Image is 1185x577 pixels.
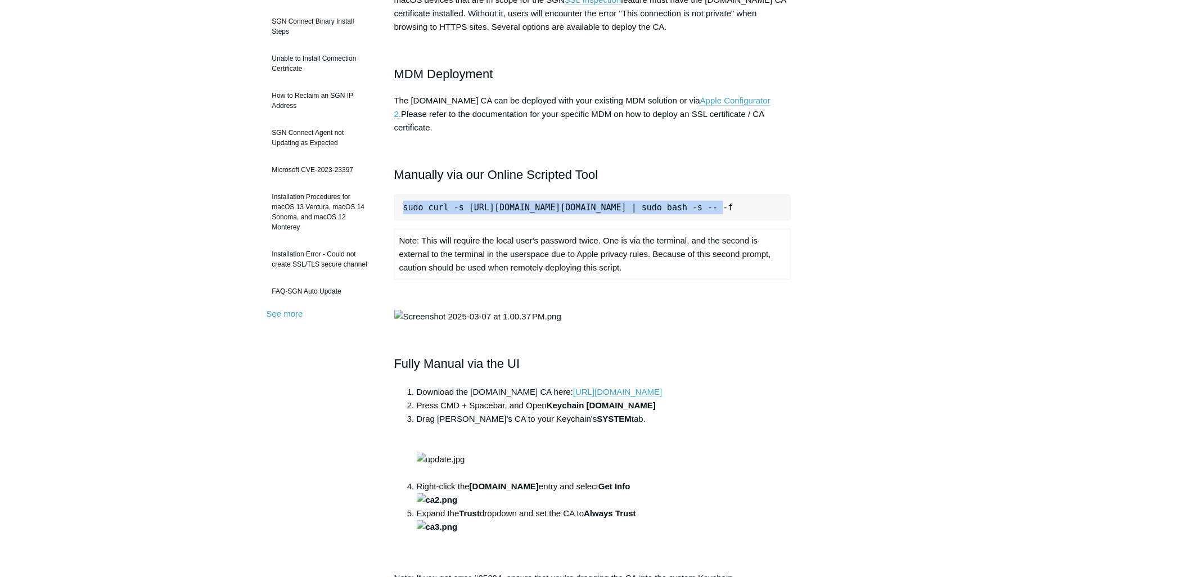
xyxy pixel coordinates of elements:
strong: Trust [459,508,480,518]
strong: Keychain [DOMAIN_NAME] [547,400,656,410]
strong: Get Info [417,481,630,504]
td: Note: This will require the local user's password twice. One is via the terminal, and the second ... [394,229,791,280]
h2: MDM Deployment [394,64,791,84]
li: Press CMD + Spacebar, and Open [417,399,791,412]
li: Right-click the entry and select [417,480,791,507]
a: Installation Procedures for macOS 13 Ventura, macOS 14 Sonoma, and macOS 12 Monterey [267,186,377,238]
a: SGN Connect Binary Install Steps [267,11,377,42]
li: Expand the dropdown and set the CA to [417,507,791,561]
img: Screenshot 2025-03-07 at 1.00.37 PM.png [394,310,561,323]
p: The [DOMAIN_NAME] CA can be deployed with your existing MDM solution or via Please refer to the d... [394,94,791,134]
img: update.jpg [417,453,465,466]
h2: Manually via our Online Scripted Tool [394,165,791,184]
strong: SYSTEM [597,414,632,423]
strong: [DOMAIN_NAME] [470,481,539,491]
pre: sudo curl -s [URL][DOMAIN_NAME][DOMAIN_NAME] | sudo bash -s -- -f [394,195,791,220]
a: Microsoft CVE-2023-23397 [267,159,377,181]
img: ca3.png [417,520,458,534]
li: Download the [DOMAIN_NAME] CA here: [417,385,791,399]
a: SGN Connect Agent not Updating as Expected [267,122,377,154]
h2: Fully Manual via the UI [394,354,791,373]
a: Apple Configurator 2. [394,96,771,119]
a: See more [267,309,303,318]
a: [URL][DOMAIN_NAME] [573,387,662,397]
a: Unable to Install Connection Certificate [267,48,377,79]
a: Installation Error - Could not create SSL/TLS secure channel [267,244,377,275]
li: Drag [PERSON_NAME]'s CA to your Keychain's tab. [417,412,791,480]
a: FAQ-SGN Auto Update [267,281,377,302]
strong: Always Trust [417,508,636,531]
a: How to Reclaim an SGN IP Address [267,85,377,116]
img: ca2.png [417,493,458,507]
